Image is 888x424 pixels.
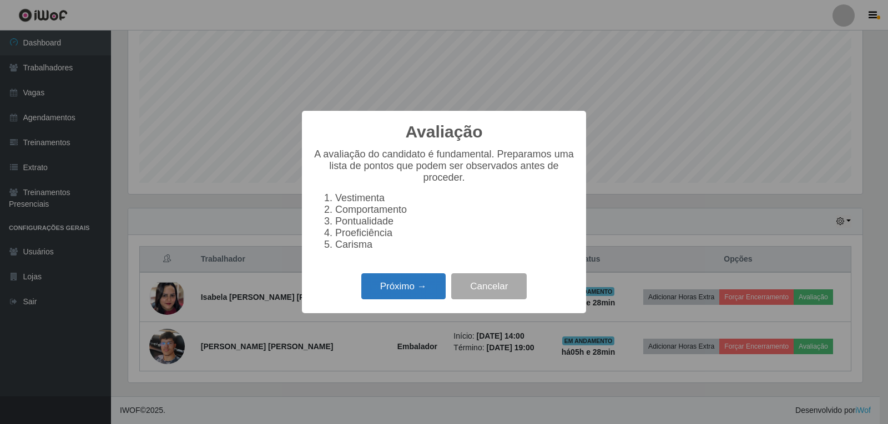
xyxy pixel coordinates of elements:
[335,204,575,216] li: Comportamento
[451,273,527,299] button: Cancelar
[361,273,446,299] button: Próximo →
[335,239,575,251] li: Carisma
[313,149,575,183] p: A avaliação do candidato é fundamental. Preparamos uma lista de pontos que podem ser observados a...
[406,122,483,142] h2: Avaliação
[335,192,575,204] li: Vestimenta
[335,227,575,239] li: Proeficiência
[335,216,575,227] li: Pontualidade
